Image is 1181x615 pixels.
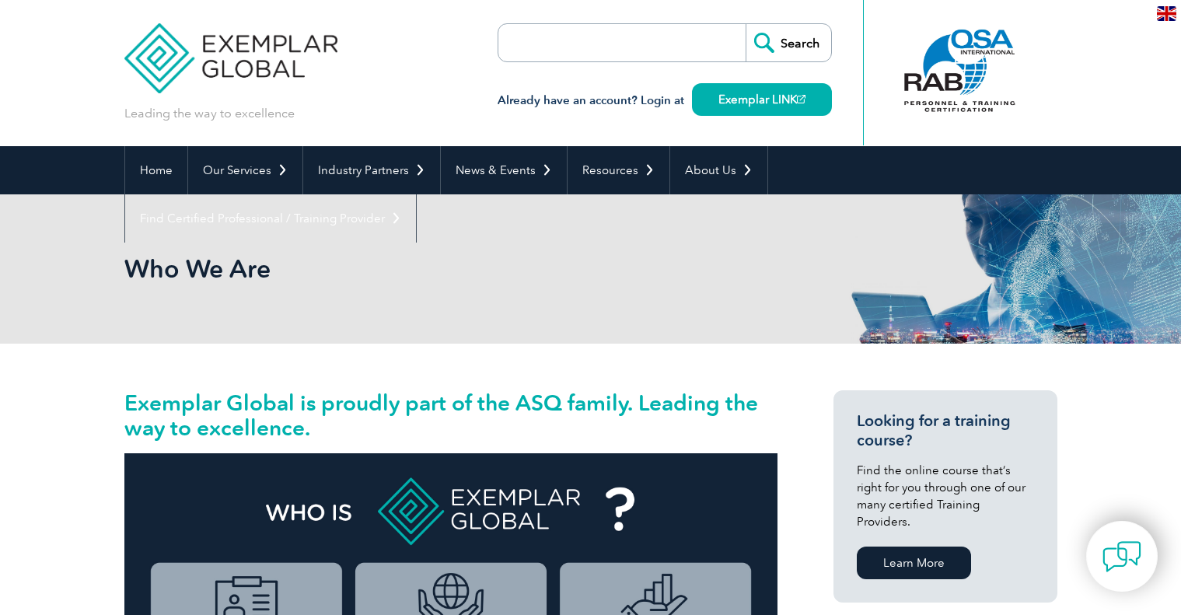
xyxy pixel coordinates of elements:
img: contact-chat.png [1102,537,1141,576]
a: Home [125,146,187,194]
p: Leading the way to excellence [124,105,295,122]
p: Find the online course that’s right for you through one of our many certified Training Providers. [857,462,1034,530]
a: News & Events [441,146,567,194]
a: Exemplar LINK [692,83,832,116]
h2: Exemplar Global is proudly part of the ASQ family. Leading the way to excellence. [124,390,777,440]
h3: Looking for a training course? [857,411,1034,450]
a: Industry Partners [303,146,440,194]
a: Find Certified Professional / Training Provider [125,194,416,243]
a: Learn More [857,547,971,579]
a: Our Services [188,146,302,194]
h2: Who We Are [124,257,777,281]
input: Search [746,24,831,61]
img: open_square.png [797,95,805,103]
a: Resources [568,146,669,194]
a: About Us [670,146,767,194]
h3: Already have an account? Login at [498,91,832,110]
img: en [1157,6,1176,21]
